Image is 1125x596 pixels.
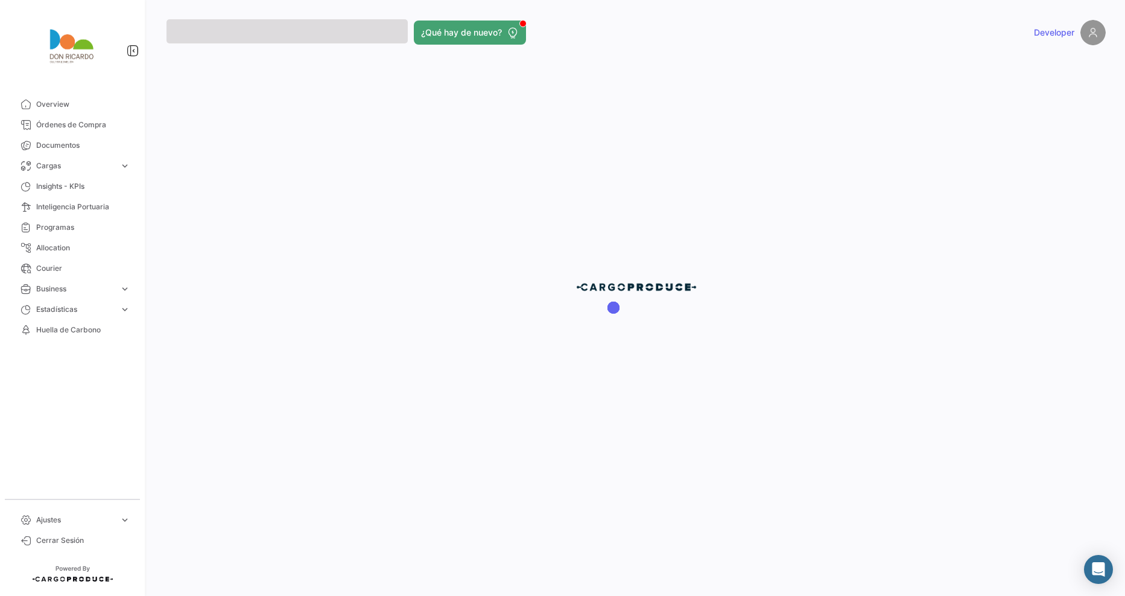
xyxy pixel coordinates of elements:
[36,201,130,212] span: Inteligencia Portuaria
[36,140,130,151] span: Documentos
[36,535,130,546] span: Cerrar Sesión
[42,14,103,75] img: agricola.png
[36,284,115,294] span: Business
[10,115,135,135] a: Órdenes de Compra
[10,176,135,197] a: Insights - KPIs
[10,135,135,156] a: Documentos
[36,325,130,335] span: Huella de Carbono
[10,320,135,340] a: Huella de Carbono
[119,284,130,294] span: expand_more
[36,243,130,253] span: Allocation
[10,217,135,238] a: Programas
[10,197,135,217] a: Inteligencia Portuaria
[576,282,697,292] img: cp-blue.png
[10,258,135,279] a: Courier
[10,238,135,258] a: Allocation
[119,160,130,171] span: expand_more
[36,222,130,233] span: Programas
[1084,555,1113,584] div: Abrir Intercom Messenger
[10,94,135,115] a: Overview
[36,160,115,171] span: Cargas
[36,99,130,110] span: Overview
[36,119,130,130] span: Órdenes de Compra
[36,515,115,525] span: Ajustes
[119,515,130,525] span: expand_more
[36,304,115,315] span: Estadísticas
[36,263,130,274] span: Courier
[119,304,130,315] span: expand_more
[36,181,130,192] span: Insights - KPIs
